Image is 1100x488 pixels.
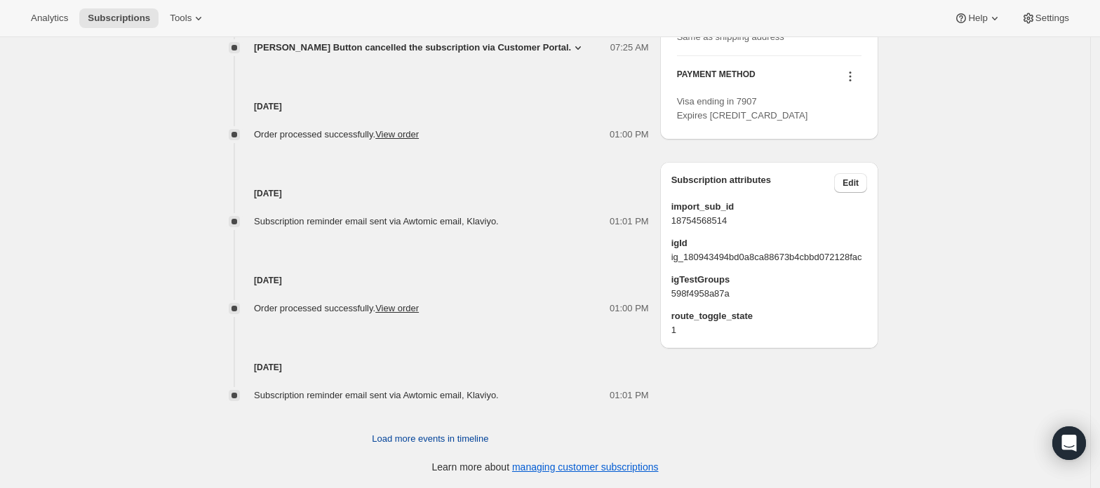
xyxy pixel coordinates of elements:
span: 01:00 PM [610,128,649,142]
h4: [DATE] [212,273,649,287]
span: Load more events in timeline [372,432,488,446]
span: ig_180943494bd0a8ca88673b4cbbd072128fac [671,250,867,264]
h3: PAYMENT METHOD [677,69,756,88]
h4: [DATE] [212,360,649,374]
a: View order [375,129,419,140]
span: route_toggle_state [671,309,867,323]
span: Order processed successfully. [254,303,419,313]
button: Edit [834,173,867,193]
span: Tools [170,13,192,24]
span: 01:01 PM [610,388,649,402]
button: Tools [161,8,214,28]
span: igId [671,236,867,250]
span: 598f4958a87a [671,287,867,301]
span: Settings [1035,13,1069,24]
a: managing customer subscriptions [512,461,659,473]
h4: [DATE] [212,100,649,114]
div: Open Intercom Messenger [1052,426,1086,460]
span: 18754568514 [671,214,867,228]
button: Subscriptions [79,8,159,28]
span: [PERSON_NAME] Button cancelled the subscription via Customer Portal. [254,41,571,55]
button: Analytics [22,8,76,28]
span: Subscription reminder email sent via Awtomic email, Klaviyo. [254,216,499,226]
span: Visa ending in 7907 Expires [CREDIT_CARD_DATA] [677,96,808,121]
span: Order processed successfully. [254,129,419,140]
span: Help [968,13,987,24]
button: Settings [1013,8,1078,28]
span: 07:25 AM [610,41,649,55]
p: Learn more about [432,460,659,474]
span: import_sub_id [671,200,867,214]
span: Edit [843,177,859,189]
button: [PERSON_NAME] Button cancelled the subscription via Customer Portal. [254,41,585,55]
h4: [DATE] [212,187,649,201]
span: igTestGroups [671,273,867,287]
span: 01:01 PM [610,215,649,229]
span: Analytics [31,13,68,24]
span: 01:00 PM [610,301,649,316]
span: Subscription reminder email sent via Awtomic email, Klaviyo. [254,390,499,400]
button: Help [946,8,1010,28]
span: Subscriptions [88,13,150,24]
a: View order [375,303,419,313]
button: Load more events in timeline [363,428,497,450]
span: 1 [671,323,867,337]
h3: Subscription attributes [671,173,835,193]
